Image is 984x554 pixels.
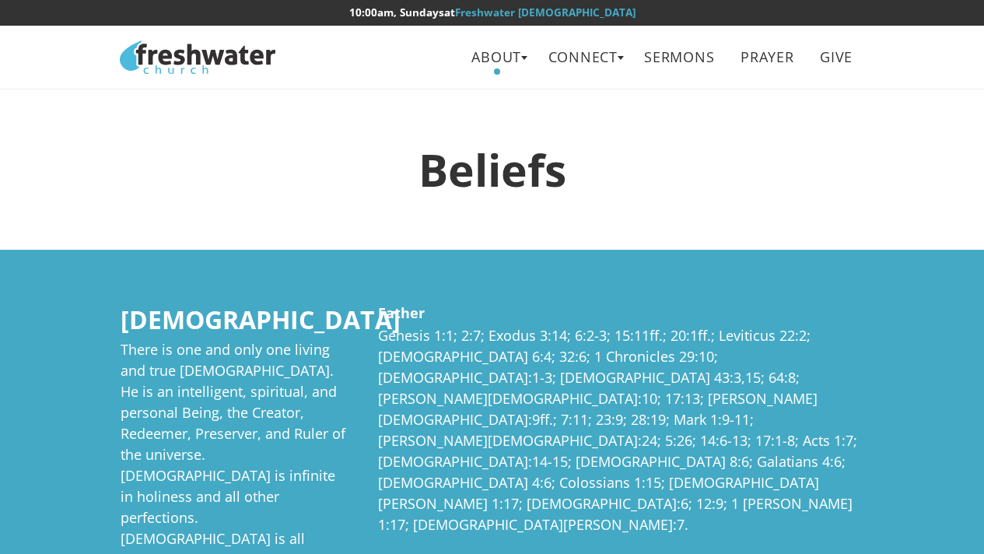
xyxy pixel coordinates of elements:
p: Genesis 1:1; 2:7; Exodus 3:14; 6:2-3; 15:11ff.; 20:1ff.; Leviticus 22:2; [DEMOGRAPHIC_DATA] 6:4; ... [378,325,865,535]
a: About [460,40,533,75]
h3: [DEMOGRAPHIC_DATA] [121,306,350,333]
h5: Father [378,306,865,321]
a: Give [809,40,864,75]
h1: Beliefs [120,146,863,195]
a: Connect [537,40,629,75]
a: Prayer [730,40,805,75]
time: 10:00am, Sundays [349,5,444,19]
a: Freshwater [DEMOGRAPHIC_DATA] [455,5,636,19]
h6: at [120,7,863,19]
a: Sermons [633,40,726,75]
img: Freshwater Church [120,40,275,74]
